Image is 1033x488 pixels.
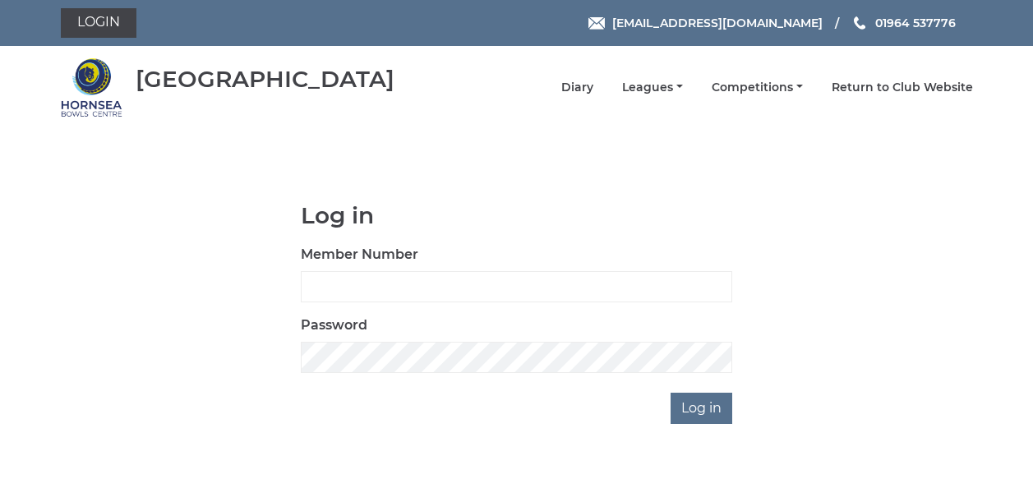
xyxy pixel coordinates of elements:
[854,16,865,30] img: Phone us
[61,8,136,38] a: Login
[875,16,956,30] span: 01964 537776
[622,80,683,95] a: Leagues
[851,14,956,32] a: Phone us 01964 537776
[301,315,367,335] label: Password
[136,67,394,92] div: [GEOGRAPHIC_DATA]
[61,57,122,118] img: Hornsea Bowls Centre
[588,17,605,30] img: Email
[612,16,823,30] span: [EMAIL_ADDRESS][DOMAIN_NAME]
[588,14,823,32] a: Email [EMAIL_ADDRESS][DOMAIN_NAME]
[301,203,732,228] h1: Log in
[712,80,803,95] a: Competitions
[671,393,732,424] input: Log in
[561,80,593,95] a: Diary
[301,245,418,265] label: Member Number
[832,80,973,95] a: Return to Club Website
